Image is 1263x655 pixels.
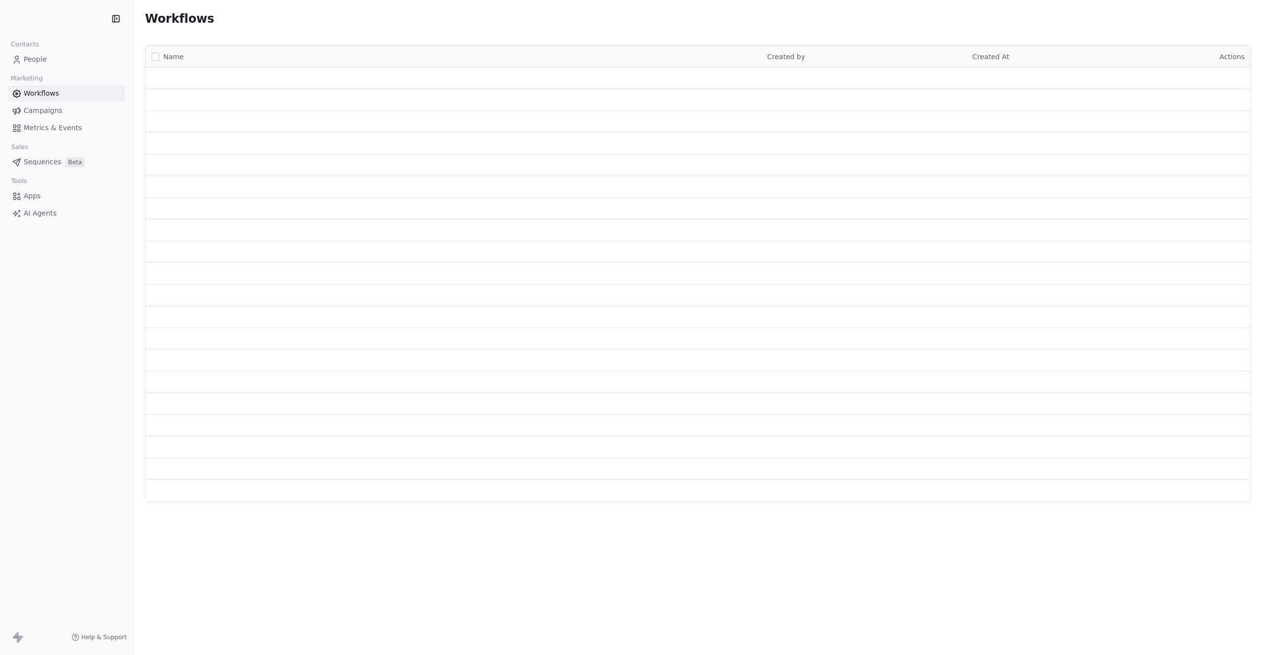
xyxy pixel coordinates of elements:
a: Workflows [8,85,125,102]
a: AI Agents [8,205,125,221]
span: Marketing [6,71,47,86]
span: Created by [767,53,805,61]
span: Tools [7,174,31,188]
span: Help & Support [81,633,127,641]
span: Workflows [145,12,214,26]
span: Sequences [24,157,61,167]
a: SequencesBeta [8,154,125,170]
span: Metrics & Events [24,123,82,133]
span: Campaigns [24,106,62,116]
span: Created At [972,53,1009,61]
span: Contacts [6,37,43,52]
span: AI Agents [24,208,57,218]
a: Campaigns [8,103,125,119]
a: Metrics & Events [8,120,125,136]
span: Actions [1220,53,1245,61]
span: Sales [7,140,33,154]
a: People [8,51,125,68]
a: Help & Support [72,633,127,641]
span: Apps [24,191,41,201]
a: Apps [8,188,125,204]
span: Name [163,52,184,62]
span: Workflows [24,88,59,99]
span: People [24,54,47,65]
span: Beta [65,157,85,167]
